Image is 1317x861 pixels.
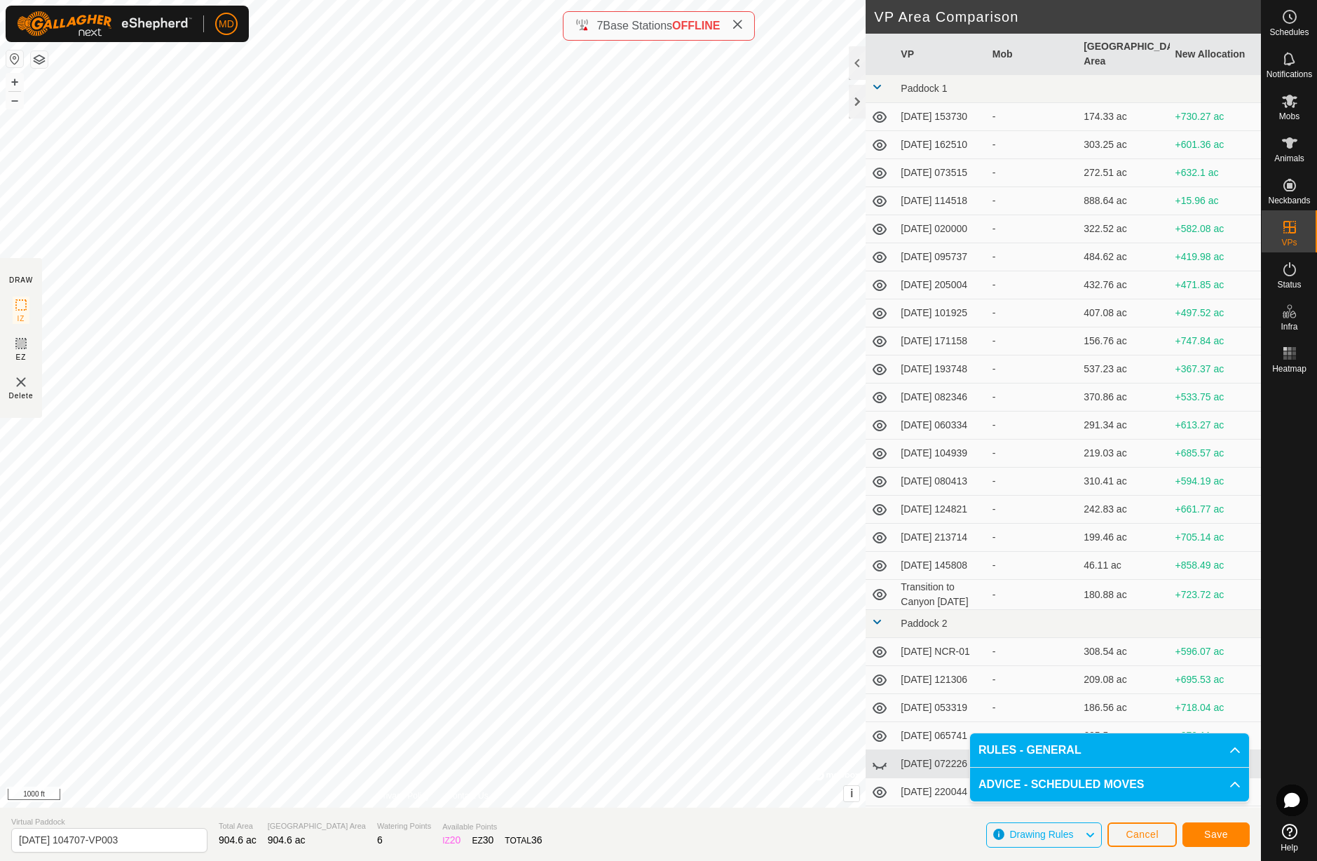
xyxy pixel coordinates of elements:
[1078,468,1169,496] td: 310.41 ac
[1277,280,1301,289] span: Status
[874,8,1261,25] h2: VP Area Comparison
[1170,666,1261,694] td: +695.53 ac
[13,374,29,391] img: VP
[219,820,257,832] span: Total Area
[1078,159,1169,187] td: 272.51 ac
[895,355,986,384] td: [DATE] 193748
[1170,159,1261,187] td: +632.1 ac
[895,750,986,778] td: [DATE] 072226
[1267,70,1312,79] span: Notifications
[1170,806,1261,834] td: +408.81 ac
[992,306,1072,320] div: -
[992,418,1072,433] div: -
[895,722,986,750] td: [DATE] 065741
[992,362,1072,377] div: -
[1078,384,1169,412] td: 370.86 ac
[1078,327,1169,355] td: 156.76 ac
[1078,271,1169,299] td: 432.76 ac
[895,468,986,496] td: [DATE] 080413
[219,834,257,846] span: 904.6 ac
[378,789,430,802] a: Privacy Policy
[992,558,1072,573] div: -
[1107,822,1177,847] button: Cancel
[672,20,720,32] span: OFFLINE
[895,524,986,552] td: [DATE] 213714
[1170,299,1261,327] td: +497.52 ac
[596,20,603,32] span: 7
[992,530,1072,545] div: -
[844,786,859,801] button: i
[992,194,1072,208] div: -
[895,694,986,722] td: [DATE] 053319
[992,644,1072,659] div: -
[1078,299,1169,327] td: 407.08 ac
[6,50,23,67] button: Reset Map
[1281,843,1298,852] span: Help
[1078,215,1169,243] td: 322.52 ac
[1078,552,1169,580] td: 46.11 ac
[1078,355,1169,384] td: 537.23 ac
[992,588,1072,602] div: -
[268,820,366,832] span: [GEOGRAPHIC_DATA] Area
[895,666,986,694] td: [DATE] 121306
[1170,552,1261,580] td: +858.49 ac
[1078,412,1169,440] td: 291.34 ac
[6,92,23,109] button: –
[6,74,23,90] button: +
[1009,829,1073,840] span: Drawing Rules
[1170,524,1261,552] td: +705.14 ac
[1170,34,1261,75] th: New Allocation
[992,222,1072,236] div: -
[992,446,1072,461] div: -
[992,334,1072,348] div: -
[17,11,192,36] img: Gallagher Logo
[1170,103,1261,131] td: +730.27 ac
[970,733,1249,767] p-accordion-header: RULES - GENERAL
[1126,829,1159,840] span: Cancel
[992,109,1072,124] div: -
[992,474,1072,489] div: -
[1078,496,1169,524] td: 242.83 ac
[1078,638,1169,666] td: 308.54 ac
[1170,131,1261,159] td: +601.36 ac
[895,103,986,131] td: [DATE] 153730
[31,51,48,68] button: Map Layers
[442,821,542,833] span: Available Points
[1170,271,1261,299] td: +471.85 ac
[1078,243,1169,271] td: 484.62 ac
[992,250,1072,264] div: -
[1170,440,1261,468] td: +685.57 ac
[603,20,672,32] span: Base Stations
[901,618,947,629] span: Paddock 2
[1170,355,1261,384] td: +367.37 ac
[850,787,853,799] span: i
[377,834,383,846] span: 6
[9,391,34,401] span: Delete
[895,271,986,299] td: [DATE] 205004
[1078,806,1169,834] td: 495.79 ac
[472,833,493,848] div: EZ
[895,778,986,806] td: [DATE] 220044
[895,243,986,271] td: [DATE] 095737
[1204,829,1228,840] span: Save
[1078,580,1169,610] td: 180.88 ac
[1170,638,1261,666] td: +596.07 ac
[377,820,431,832] span: Watering Points
[895,159,986,187] td: [DATE] 073515
[1078,440,1169,468] td: 219.03 ac
[1078,34,1169,75] th: [GEOGRAPHIC_DATA] Area
[1078,187,1169,215] td: 888.64 ac
[987,34,1078,75] th: Mob
[1078,694,1169,722] td: 186.56 ac
[895,638,986,666] td: [DATE] NCR-01
[531,834,543,846] span: 36
[1078,131,1169,159] td: 303.25 ac
[483,834,494,846] span: 30
[895,34,986,75] th: VP
[992,278,1072,292] div: -
[219,17,234,32] span: MD
[895,299,986,327] td: [DATE] 101925
[895,384,986,412] td: [DATE] 082346
[1078,666,1169,694] td: 209.08 ac
[992,502,1072,517] div: -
